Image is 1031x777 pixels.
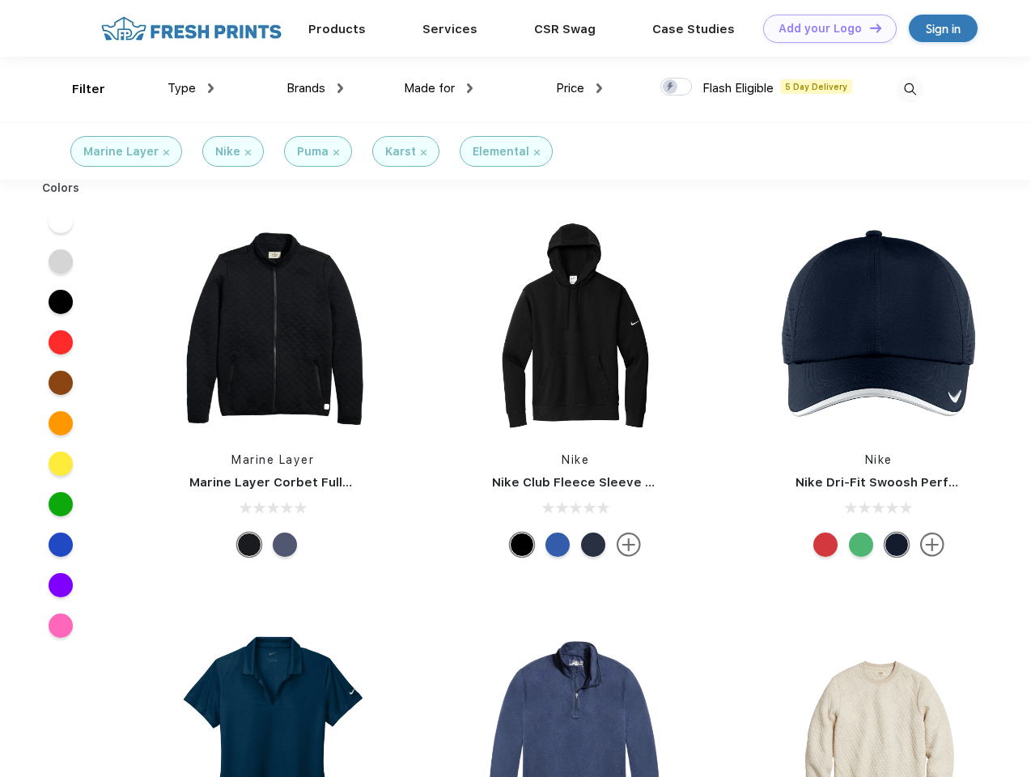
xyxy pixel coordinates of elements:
div: Navy [885,533,909,557]
a: Nike Club Fleece Sleeve Swoosh Pullover Hoodie [492,475,796,490]
div: Filter [72,80,105,99]
a: Sign in [909,15,978,42]
img: dropdown.png [208,83,214,93]
span: Brands [286,81,325,96]
a: Services [422,22,477,36]
a: Nike [562,453,589,466]
a: Marine Layer Corbet Full-Zip Jacket [189,475,414,490]
a: Nike [865,453,893,466]
img: desktop_search.svg [897,76,923,103]
img: filter_cancel.svg [534,150,540,155]
div: Puma [297,143,329,160]
div: Nike [215,143,240,160]
span: Flash Eligible [702,81,774,96]
div: Sign in [926,19,961,38]
div: Navy [273,533,297,557]
div: Marine Layer [83,143,159,160]
img: filter_cancel.svg [333,150,339,155]
a: Marine Layer [231,453,314,466]
div: Black [510,533,534,557]
div: Lucky Green [849,533,873,557]
div: Black [237,533,261,557]
img: more.svg [920,533,944,557]
div: Colors [30,180,92,197]
img: dropdown.png [467,83,473,93]
img: more.svg [617,533,641,557]
img: func=resize&h=266 [165,220,380,435]
span: 5 Day Delivery [780,79,852,94]
span: Made for [404,81,455,96]
img: func=resize&h=266 [468,220,683,435]
img: filter_cancel.svg [163,150,169,155]
div: Game Royal [545,533,570,557]
img: filter_cancel.svg [421,150,426,155]
div: Add your Logo [779,22,862,36]
a: Nike Dri-Fit Swoosh Perforated Cap [796,475,1019,490]
span: Type [168,81,196,96]
img: fo%20logo%202.webp [96,15,286,43]
div: Karst [385,143,416,160]
div: Elemental [473,143,529,160]
img: dropdown.png [596,83,602,93]
img: dropdown.png [337,83,343,93]
span: Price [556,81,584,96]
div: University Red [813,533,838,557]
a: Products [308,22,366,36]
div: Midnight Navy [581,533,605,557]
img: filter_cancel.svg [245,150,251,155]
a: CSR Swag [534,22,596,36]
img: func=resize&h=266 [771,220,986,435]
img: DT [870,23,881,32]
